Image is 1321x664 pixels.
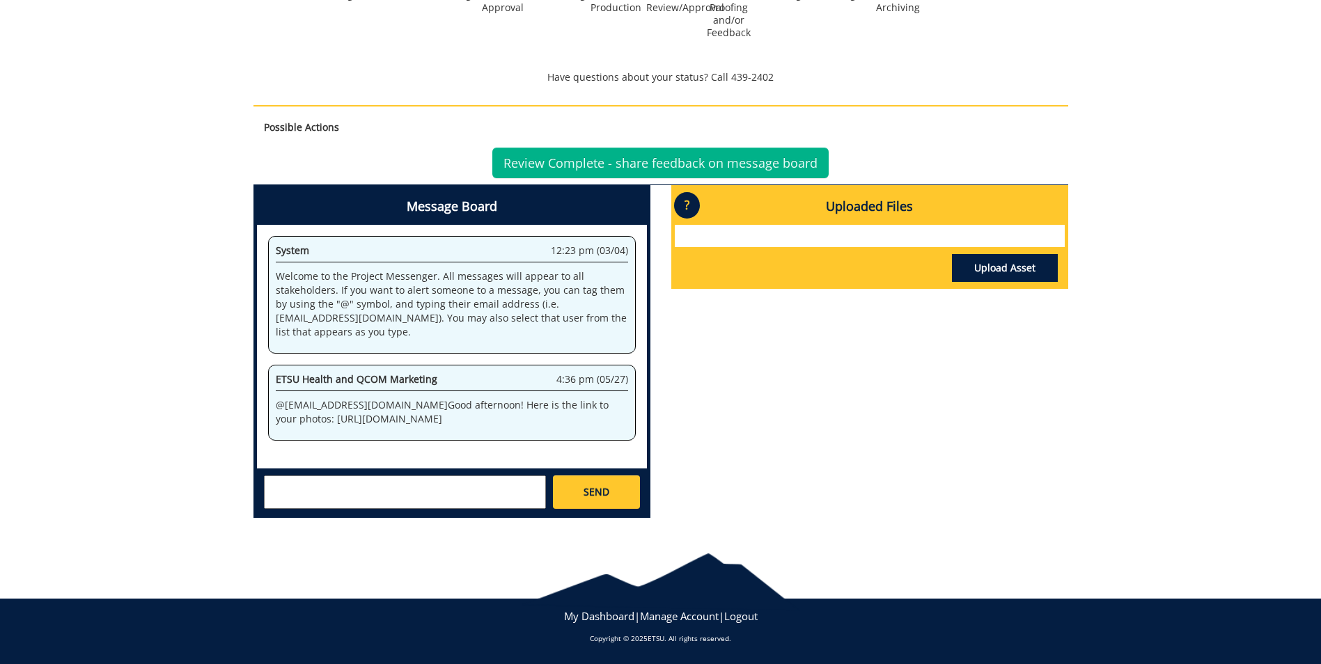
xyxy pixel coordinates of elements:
[264,120,339,134] strong: Possible Actions
[648,633,664,643] a: ETSU
[640,609,719,623] a: Manage Account
[584,485,609,499] span: SEND
[492,148,829,178] a: Review Complete - share feedback on message board
[551,244,628,258] span: 12:23 pm (03/04)
[553,475,639,509] a: SEND
[257,189,647,225] h4: Message Board
[276,269,628,339] p: Welcome to the Project Messenger. All messages will appear to all stakeholders. If you want to al...
[724,609,758,623] a: Logout
[276,244,309,257] span: System
[952,254,1058,282] a: Upload Asset
[253,70,1068,84] p: Have questions about your status? Call 439-2402
[264,475,546,509] textarea: messageToSend
[276,398,628,426] p: @ [EMAIL_ADDRESS][DOMAIN_NAME] Good afternoon! Here is the link to your photos: [URL][DOMAIN_NAME]
[675,189,1065,225] h4: Uploaded Files
[556,372,628,386] span: 4:36 pm (05/27)
[674,192,700,219] p: ?
[276,372,437,386] span: ETSU Health and QCOM Marketing
[564,609,634,623] a: My Dashboard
